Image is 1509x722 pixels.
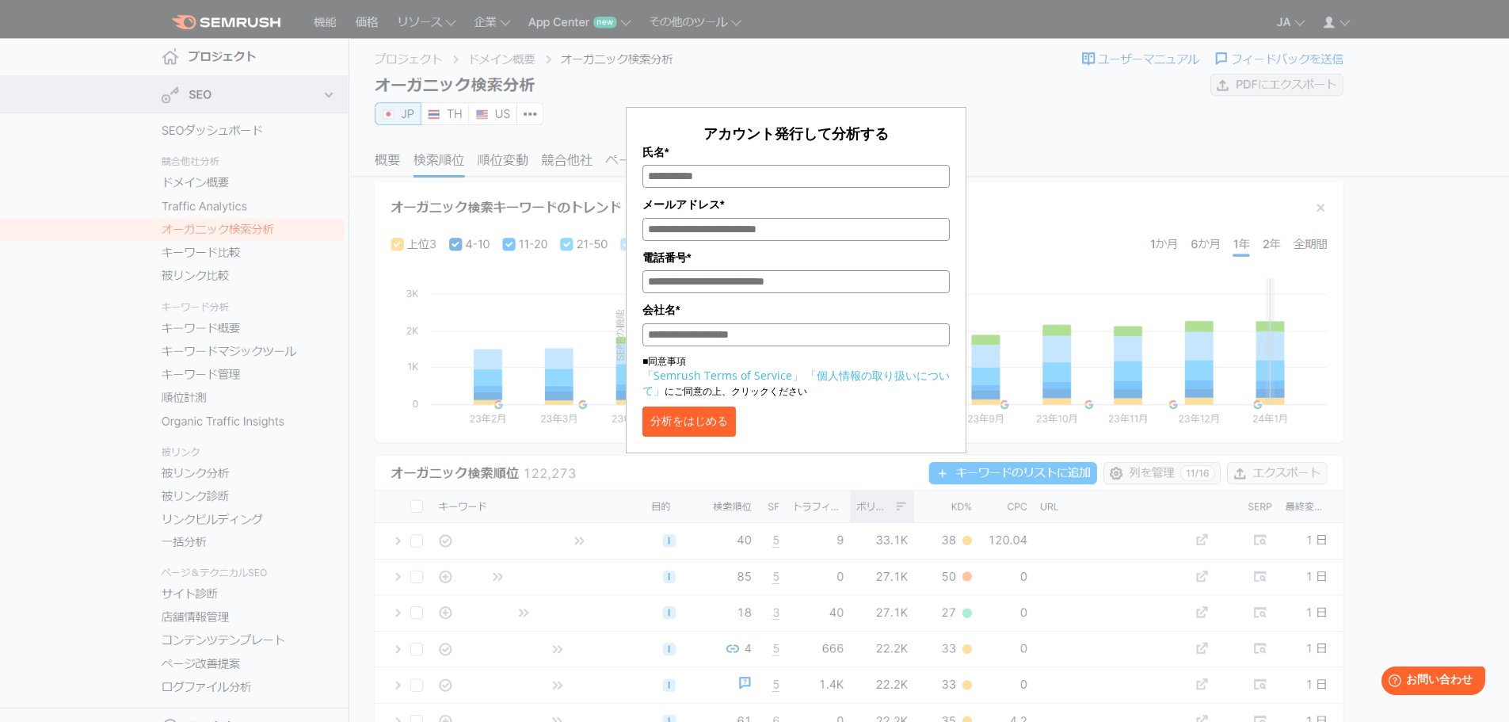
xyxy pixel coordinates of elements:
[642,407,736,437] button: 分析をはじめる
[642,196,950,213] label: メールアドレス*
[642,249,950,266] label: 電話番号*
[642,368,803,383] a: 「Semrush Terms of Service」
[1368,660,1492,705] iframe: Help widget launcher
[703,124,889,143] span: アカウント発行して分析する
[642,368,950,398] a: 「個人情報の取り扱いについて」
[642,354,950,399] p: ■同意事項 にご同意の上、クリックください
